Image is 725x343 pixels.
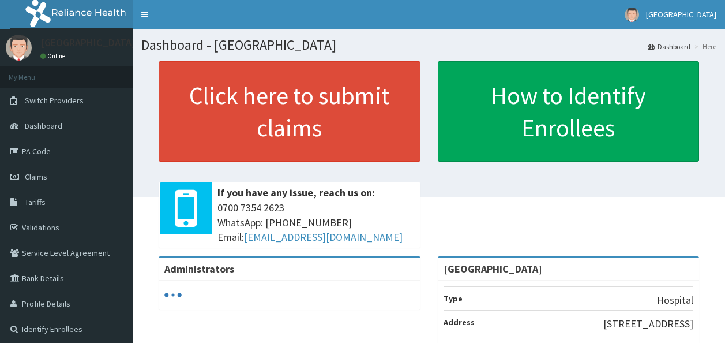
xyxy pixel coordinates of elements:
span: [GEOGRAPHIC_DATA] [646,9,716,20]
b: Type [444,293,463,304]
b: If you have any issue, reach us on: [217,186,375,199]
h1: Dashboard - [GEOGRAPHIC_DATA] [141,38,716,53]
p: [STREET_ADDRESS] [603,316,693,331]
img: User Image [625,8,639,22]
a: Online [40,52,68,60]
li: Here [692,42,716,51]
span: 0700 7354 2623 WhatsApp: [PHONE_NUMBER] Email: [217,200,415,245]
a: Dashboard [648,42,690,51]
span: Dashboard [25,121,62,131]
b: Administrators [164,262,234,275]
span: Claims [25,171,47,182]
p: [GEOGRAPHIC_DATA] [40,38,136,48]
span: Tariffs [25,197,46,207]
a: Click here to submit claims [159,61,420,162]
a: How to Identify Enrollees [438,61,700,162]
svg: audio-loading [164,286,182,304]
b: Address [444,317,475,327]
a: [EMAIL_ADDRESS][DOMAIN_NAME] [244,230,403,244]
p: Hospital [657,293,693,308]
span: Switch Providers [25,95,84,106]
img: User Image [6,35,32,61]
strong: [GEOGRAPHIC_DATA] [444,262,542,275]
